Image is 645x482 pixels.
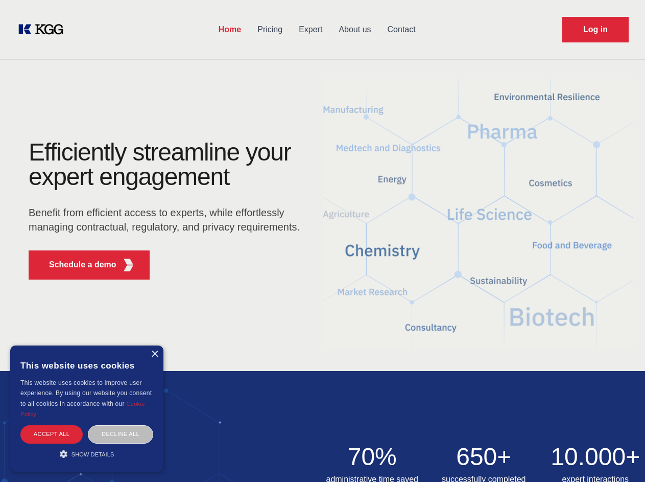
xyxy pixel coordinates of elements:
h1: Efficiently streamline your expert engagement [29,140,306,189]
div: Close [151,351,158,358]
div: Show details [20,449,153,459]
p: Benefit from efficient access to experts, while effortlessly managing contractual, regulatory, an... [29,205,306,234]
p: Schedule a demo [49,259,116,271]
span: Show details [71,451,114,457]
a: Request Demo [562,17,629,42]
a: KOL Knowledge Platform: Talk to Key External Experts (KEE) [16,21,71,38]
a: Cookie Policy [20,401,145,417]
div: This website uses cookies [20,353,153,378]
button: Schedule a demoKGG Fifth Element RED [29,250,150,280]
h2: 650+ [434,445,534,469]
a: Expert [291,16,330,43]
a: Pricing [249,16,291,43]
div: Accept all [20,425,83,443]
div: Decline all [88,425,153,443]
a: Contact [379,16,424,43]
a: Home [210,16,249,43]
h2: 70% [323,445,422,469]
a: About us [330,16,379,43]
img: KGG Fifth Element RED [323,66,633,361]
span: This website uses cookies to improve user experience. By using our website you consent to all coo... [20,379,152,407]
img: KGG Fifth Element RED [122,259,135,271]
